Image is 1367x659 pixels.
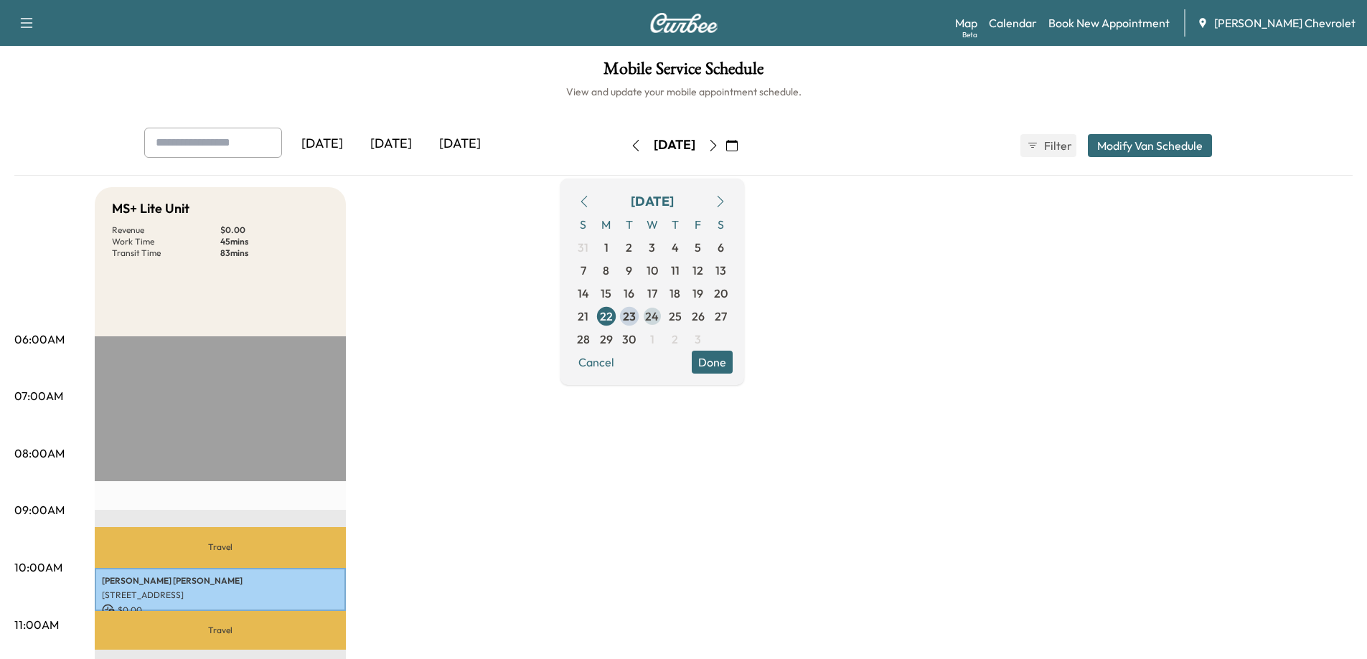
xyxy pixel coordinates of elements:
span: 29 [600,331,613,348]
span: 22 [600,308,613,325]
span: 4 [672,239,679,256]
span: F [687,213,710,236]
p: Travel [95,611,346,650]
span: 3 [695,331,701,348]
span: 9 [626,262,632,279]
span: 10 [647,262,658,279]
p: 07:00AM [14,387,63,404]
div: [DATE] [631,191,674,212]
a: Calendar [989,14,1037,32]
p: [PERSON_NAME] [PERSON_NAME] [102,575,339,587]
button: Cancel [572,351,621,374]
span: 1 [604,239,609,256]
button: Done [692,351,733,374]
img: Curbee Logo [649,13,718,33]
span: 31 [578,239,588,256]
span: Filter [1044,137,1070,154]
span: 2 [626,239,632,256]
span: 17 [647,285,657,302]
p: [STREET_ADDRESS] [102,589,339,601]
span: 5 [695,239,701,256]
div: [DATE] [288,128,357,161]
span: 27 [715,308,727,325]
div: [DATE] [654,136,695,154]
div: [DATE] [426,128,494,161]
p: 06:00AM [14,331,65,348]
span: 3 [649,239,655,256]
span: 12 [692,262,703,279]
span: S [710,213,733,236]
span: 13 [715,262,726,279]
span: T [664,213,687,236]
p: 45 mins [220,236,329,247]
a: Book New Appointment [1048,14,1170,32]
p: Revenue [112,224,220,236]
span: 11 [671,262,680,279]
span: 7 [581,262,586,279]
span: [PERSON_NAME] Chevrolet [1214,14,1356,32]
span: 15 [601,285,611,302]
h6: View and update your mobile appointment schedule. [14,85,1353,99]
span: S [572,213,595,236]
span: 2 [672,331,678,348]
span: 18 [670,285,680,302]
span: 26 [692,308,705,325]
button: Filter [1020,134,1076,157]
span: 30 [622,331,636,348]
p: Work Time [112,236,220,247]
span: 25 [669,308,682,325]
p: $ 0.00 [220,224,329,236]
a: MapBeta [955,14,977,32]
button: Modify Van Schedule [1088,134,1212,157]
p: 11:00AM [14,616,59,633]
div: Beta [962,29,977,40]
span: 19 [692,285,703,302]
span: 1 [650,331,654,348]
span: 6 [718,239,724,256]
span: T [618,213,641,236]
p: 83 mins [220,247,329,259]
p: 08:00AM [14,445,65,462]
span: 28 [577,331,590,348]
div: [DATE] [357,128,426,161]
span: W [641,213,664,236]
p: 09:00AM [14,501,65,518]
h5: MS+ Lite Unit [112,199,189,219]
span: M [595,213,618,236]
span: 16 [624,285,634,302]
p: $ 0.00 [102,604,339,617]
p: Travel [95,527,346,568]
p: Transit Time [112,247,220,259]
span: 23 [623,308,636,325]
p: 10:00AM [14,559,62,576]
h1: Mobile Service Schedule [14,60,1353,85]
span: 20 [714,285,728,302]
span: 8 [603,262,609,279]
span: 14 [578,285,589,302]
span: 21 [578,308,588,325]
span: 24 [645,308,659,325]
